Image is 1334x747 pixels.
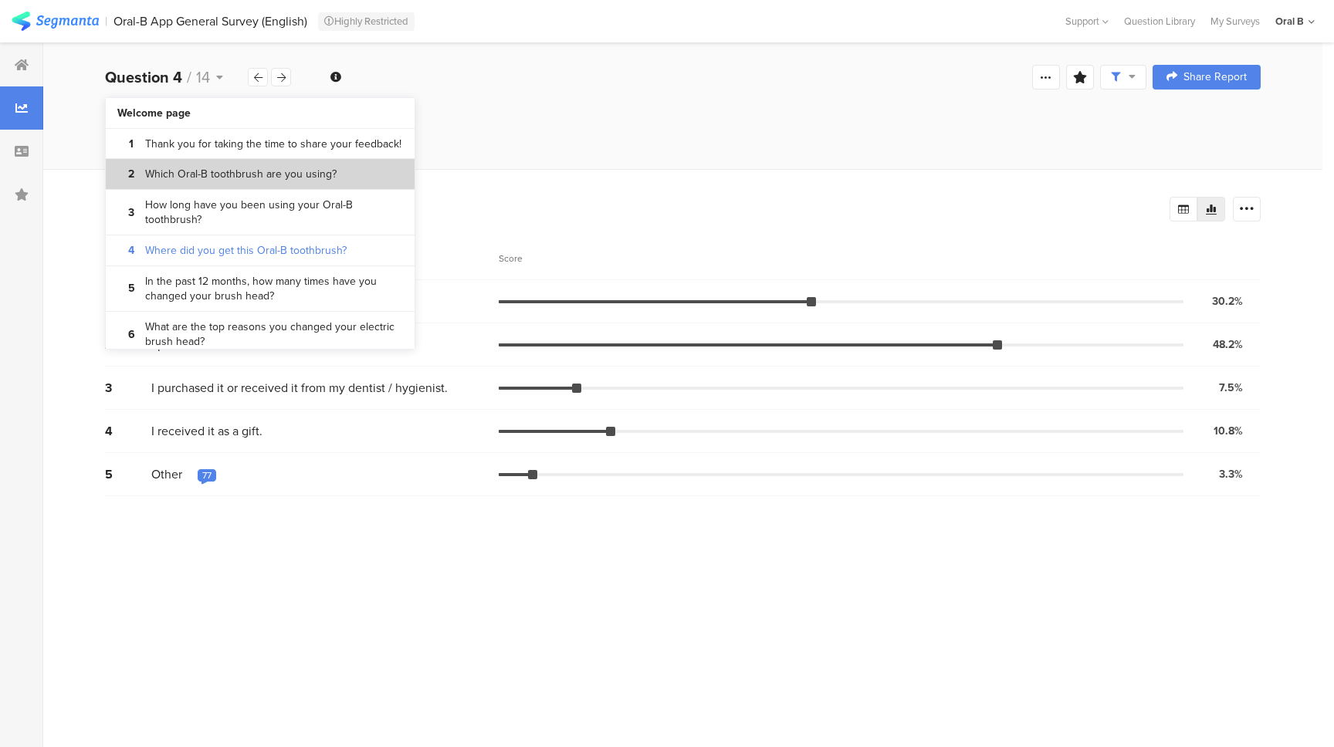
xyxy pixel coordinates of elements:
div: Where did you get this Oral-B toothbrush? [105,102,1261,122]
span: I received it as a gift. [151,422,262,440]
div: 7.5% [1219,380,1243,396]
a: 4 Where did you get this Oral-B toothbrush? [106,235,415,266]
div: 77 [202,469,212,482]
b: 3 [117,205,145,221]
a: 2 Which Oral-B toothbrush are you using? [106,159,415,190]
b: 5 [117,281,145,296]
b: 6 [117,327,145,343]
span: / [187,66,191,89]
div: 30.2% [1212,293,1243,309]
div: 10.8% [1214,423,1243,439]
a: 1 Thank you for taking the time to share your feedback! [106,129,415,160]
a: 5 In the past 12 months, how many times have you changed your brush head? [106,266,415,312]
img: segmanta logo [12,12,99,31]
span: Share Report [1183,72,1247,83]
div: Oral B [1275,14,1304,29]
a: Welcome page [106,98,415,129]
div: 5 [105,465,151,483]
div: 3.3% [1219,466,1243,482]
a: 6 What are the top reasons you changed your electric brush head? [106,312,415,357]
a: Question Library [1116,14,1203,29]
div: 3 [105,379,151,397]
bdi: What are the top reasons you changed your electric brush head? [145,319,403,350]
div: Score [499,252,531,265]
a: 3 How long have you been using your Oral-B toothbrush? [106,190,415,235]
b: 4 [117,243,145,259]
a: My Surveys [1203,14,1268,29]
bdi: How long have you been using your Oral-B toothbrush? [145,198,403,228]
span: I purchased it or received it from my dentist / hygienist. [151,379,448,397]
bdi: Thank you for taking the time to share your feedback! [145,137,401,152]
div: 48.2% [1213,336,1243,353]
div: Support [1065,9,1109,33]
bdi: In the past 12 months, how many times have you changed your brush head? [145,274,403,304]
b: Welcome page [117,106,191,121]
div: | [105,12,107,30]
span: 14 [196,66,210,89]
bdi: Where did you get this Oral-B toothbrush? [145,243,347,259]
div: 4 [105,422,151,440]
b: 1 [117,137,145,152]
b: 2 [117,167,145,182]
bdi: Which Oral-B toothbrush are you using? [145,167,337,182]
span: Other [151,465,182,483]
div: Highly Restricted [318,12,415,31]
b: Question 4 [105,66,182,89]
div: Oral-B App General Survey (English) [113,14,307,29]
